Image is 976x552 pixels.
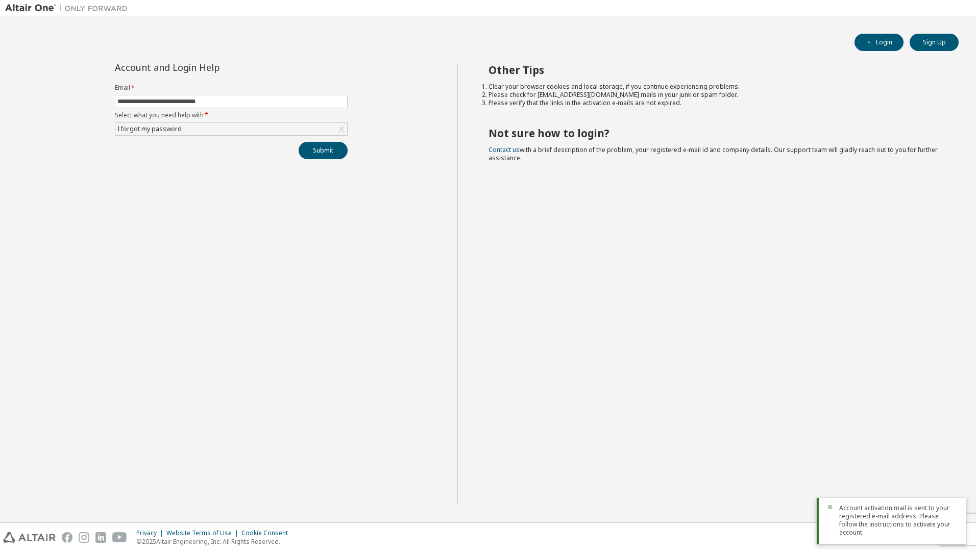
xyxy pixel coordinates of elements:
div: I forgot my password [116,123,183,135]
button: Sign Up [910,34,959,51]
img: altair_logo.svg [3,532,56,543]
label: Email [115,84,348,92]
button: Submit [299,142,348,159]
img: Altair One [5,3,133,13]
li: Please check for [EMAIL_ADDRESS][DOMAIN_NAME] mails in your junk or spam folder. [489,91,941,99]
h2: Not sure how to login? [489,127,941,140]
img: youtube.svg [112,532,127,543]
li: Please verify that the links in the activation e-mails are not expired. [489,99,941,107]
h2: Other Tips [489,63,941,77]
div: Privacy [136,529,166,537]
div: I forgot my password [115,123,347,135]
button: Login [855,34,904,51]
li: Clear your browser cookies and local storage, if you continue experiencing problems. [489,83,941,91]
p: © 2025 Altair Engineering, Inc. All Rights Reserved. [136,537,294,546]
a: Contact us [489,145,520,154]
img: instagram.svg [79,532,89,543]
span: Account activation mail is sent to your registered e-mail address. Please follow the instructions... [839,504,958,537]
label: Select what you need help with [115,111,348,119]
div: Website Terms of Use [166,529,241,537]
span: with a brief description of the problem, your registered e-mail id and company details. Our suppo... [489,145,938,162]
div: Cookie Consent [241,529,294,537]
div: Account and Login Help [115,63,301,71]
img: facebook.svg [62,532,72,543]
img: linkedin.svg [95,532,106,543]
